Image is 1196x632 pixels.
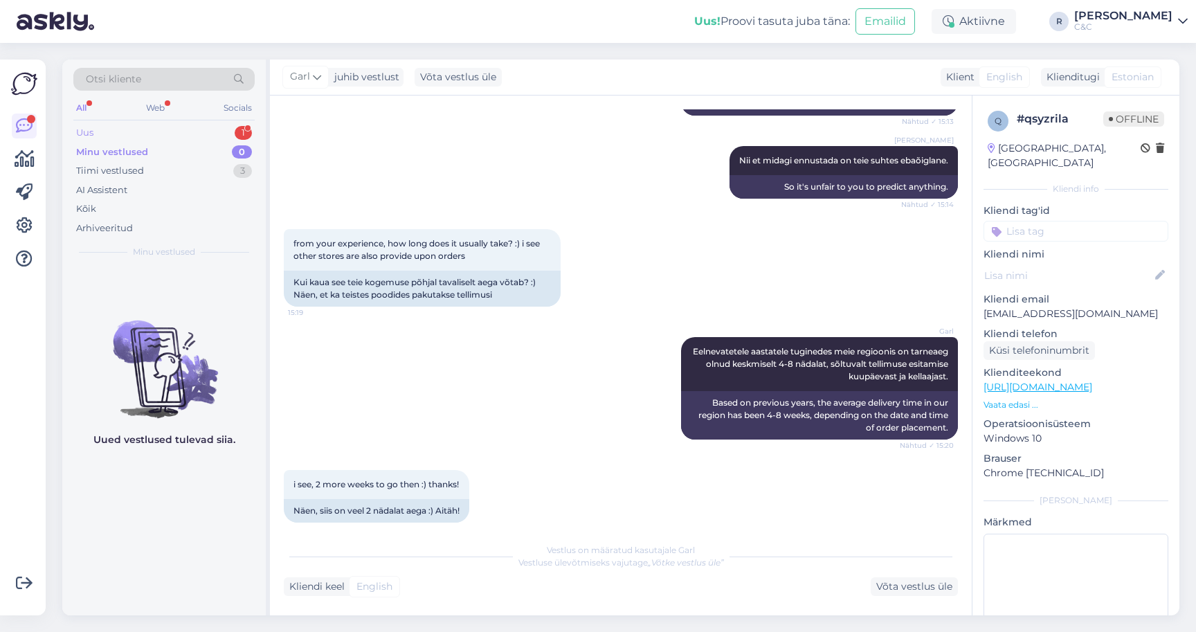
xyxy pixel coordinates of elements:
[284,579,345,594] div: Kliendi keel
[984,399,1168,411] p: Vaata edasi ...
[232,145,252,159] div: 0
[86,72,141,87] span: Otsi kliente
[901,199,954,210] span: Nähtud ✓ 15:14
[984,183,1168,195] div: Kliendi info
[984,515,1168,530] p: Märkmed
[1074,10,1172,21] div: [PERSON_NAME]
[233,164,252,178] div: 3
[290,69,310,84] span: Garl
[76,202,96,216] div: Kõik
[221,99,255,117] div: Socials
[932,9,1016,34] div: Aktiivne
[284,271,561,307] div: Kui kaua see teie kogemuse põhjal tavaliselt aega võtab? :) Näen, et ka teistes poodides pakutaks...
[76,164,144,178] div: Tiimi vestlused
[1049,12,1069,31] div: R
[76,145,148,159] div: Minu vestlused
[62,296,266,420] img: No chats
[984,451,1168,466] p: Brauser
[547,545,695,555] span: Vestlus on määratud kasutajale Garl
[984,221,1168,242] input: Lisa tag
[1074,21,1172,33] div: C&C
[1103,111,1164,127] span: Offline
[1112,70,1154,84] span: Estonian
[894,135,954,145] span: [PERSON_NAME]
[235,126,252,140] div: 1
[984,381,1092,393] a: [URL][DOMAIN_NAME]
[984,365,1168,380] p: Klienditeekond
[693,346,950,381] span: Eelnevatetele aastatele tuginedes meie regioonis on tarneaeg olnud keskmiselt 4-8 nädalat, sõltuv...
[984,247,1168,262] p: Kliendi nimi
[76,222,133,235] div: Arhiveeritud
[284,499,469,523] div: Näen, siis on veel 2 nädalat aega :) Aitäh!
[902,116,954,127] span: Nähtud ✓ 15:13
[76,183,127,197] div: AI Assistent
[288,307,340,318] span: 15:19
[984,494,1168,507] div: [PERSON_NAME]
[871,577,958,596] div: Võta vestlus üle
[984,466,1168,480] p: Chrome [TECHNICAL_ID]
[415,68,502,87] div: Võta vestlus üle
[518,557,724,568] span: Vestluse ülevõtmiseks vajutage
[1017,111,1103,127] div: # qsyzrila
[694,15,721,28] b: Uus!
[730,175,958,199] div: So it's unfair to you to predict anything.
[293,479,459,489] span: i see, 2 more weeks to go then :) thanks!
[984,204,1168,218] p: Kliendi tag'id
[76,126,93,140] div: Uus
[984,431,1168,446] p: Windows 10
[984,307,1168,321] p: [EMAIL_ADDRESS][DOMAIN_NAME]
[11,71,37,97] img: Askly Logo
[356,579,392,594] span: English
[995,116,1002,126] span: q
[986,70,1022,84] span: English
[941,70,975,84] div: Klient
[739,155,948,165] span: Nii et midagi ennustada on teie suhtes ebaõiglane.
[694,13,850,30] div: Proovi tasuta juba täna:
[984,292,1168,307] p: Kliendi email
[1074,10,1188,33] a: [PERSON_NAME]C&C
[329,70,399,84] div: juhib vestlust
[988,141,1141,170] div: [GEOGRAPHIC_DATA], [GEOGRAPHIC_DATA]
[984,327,1168,341] p: Kliendi telefon
[681,391,958,440] div: Based on previous years, the average delivery time in our region has been 4-8 weeks, depending on...
[984,417,1168,431] p: Operatsioonisüsteem
[293,238,542,261] span: from your experience, how long does it usually take? :) i see other stores are also provide upon ...
[984,268,1152,283] input: Lisa nimi
[73,99,89,117] div: All
[855,8,915,35] button: Emailid
[143,99,167,117] div: Web
[902,326,954,336] span: Garl
[133,246,195,258] span: Minu vestlused
[93,433,235,447] p: Uued vestlused tulevad siia.
[984,341,1095,360] div: Küsi telefoninumbrit
[900,440,954,451] span: Nähtud ✓ 15:20
[1041,70,1100,84] div: Klienditugi
[648,557,724,568] i: „Võtke vestlus üle”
